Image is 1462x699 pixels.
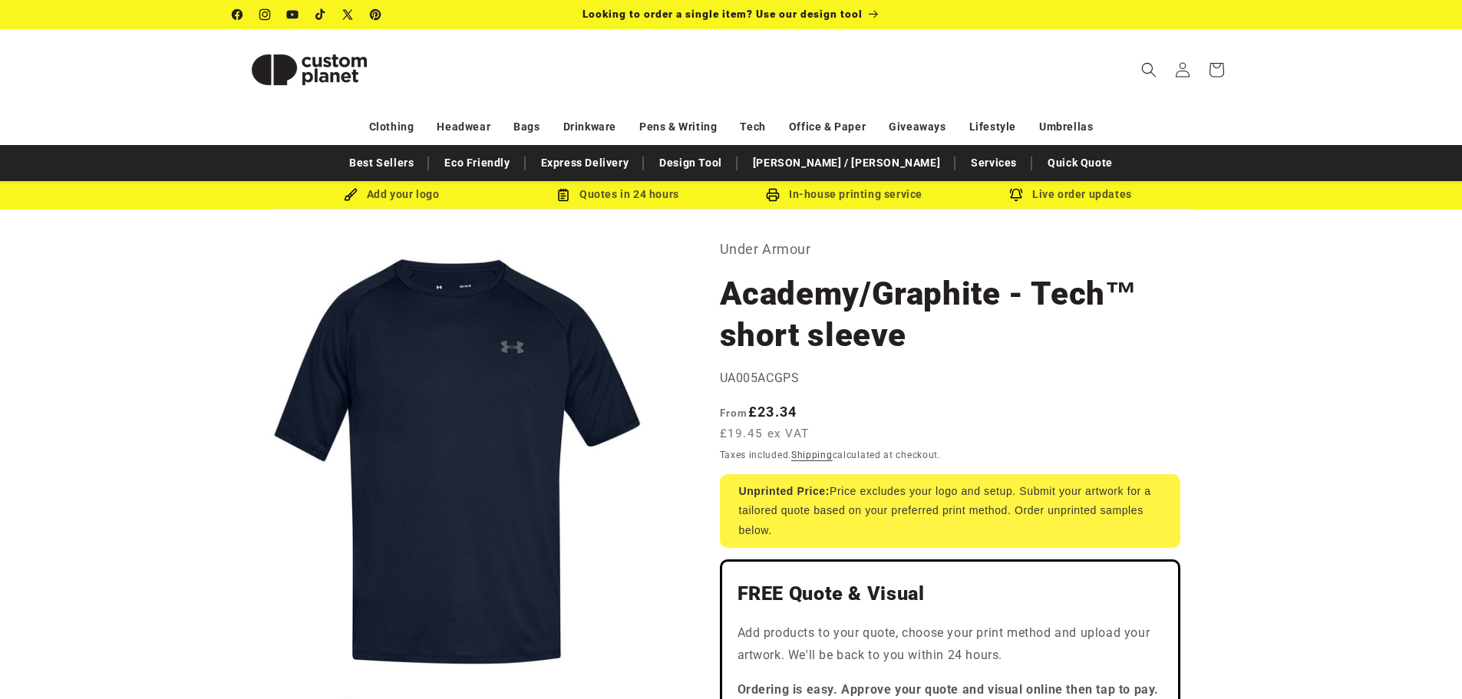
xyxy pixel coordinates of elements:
div: Price excludes your logo and setup. Submit your artwork for a tailored quote based on your prefer... [720,474,1180,548]
img: Order updates [1009,188,1023,202]
a: Office & Paper [789,114,866,140]
span: From [720,407,748,419]
p: Add products to your quote, choose your print method and upload your artwork. We'll be back to yo... [738,622,1163,667]
img: Custom Planet [233,35,386,104]
img: In-house printing [766,188,780,202]
a: Services [963,150,1025,176]
h1: Academy/Graphite - Tech™ short sleeve [720,273,1180,356]
span: £19.45 ex VAT [720,425,810,443]
a: Giveaways [889,114,946,140]
a: Lifestyle [969,114,1016,140]
a: Best Sellers [342,150,421,176]
strong: £23.34 [720,404,797,420]
div: Quotes in 24 hours [505,185,731,204]
a: [PERSON_NAME] / [PERSON_NAME] [745,150,948,176]
img: Order Updates Icon [556,188,570,202]
strong: Unprinted Price: [739,485,830,497]
a: Custom Planet [226,29,391,110]
a: Eco Friendly [437,150,517,176]
div: Add your logo [279,185,505,204]
p: Under Armour [720,237,1180,262]
a: Bags [513,114,540,140]
a: Quick Quote [1040,150,1120,176]
a: Pens & Writing [639,114,717,140]
span: UA005ACGPS [720,371,800,385]
img: Brush Icon [344,188,358,202]
a: Headwear [437,114,490,140]
h2: FREE Quote & Visual [738,582,1163,606]
summary: Search [1132,53,1166,87]
a: Shipping [791,450,833,460]
a: Drinkware [563,114,616,140]
a: Umbrellas [1039,114,1093,140]
div: Live order updates [958,185,1184,204]
span: Looking to order a single item? Use our design tool [582,8,863,20]
div: In-house printing service [731,185,958,204]
div: Taxes included. calculated at checkout. [720,447,1180,463]
a: Tech [740,114,765,140]
a: Clothing [369,114,414,140]
a: Express Delivery [533,150,637,176]
a: Design Tool [652,150,730,176]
